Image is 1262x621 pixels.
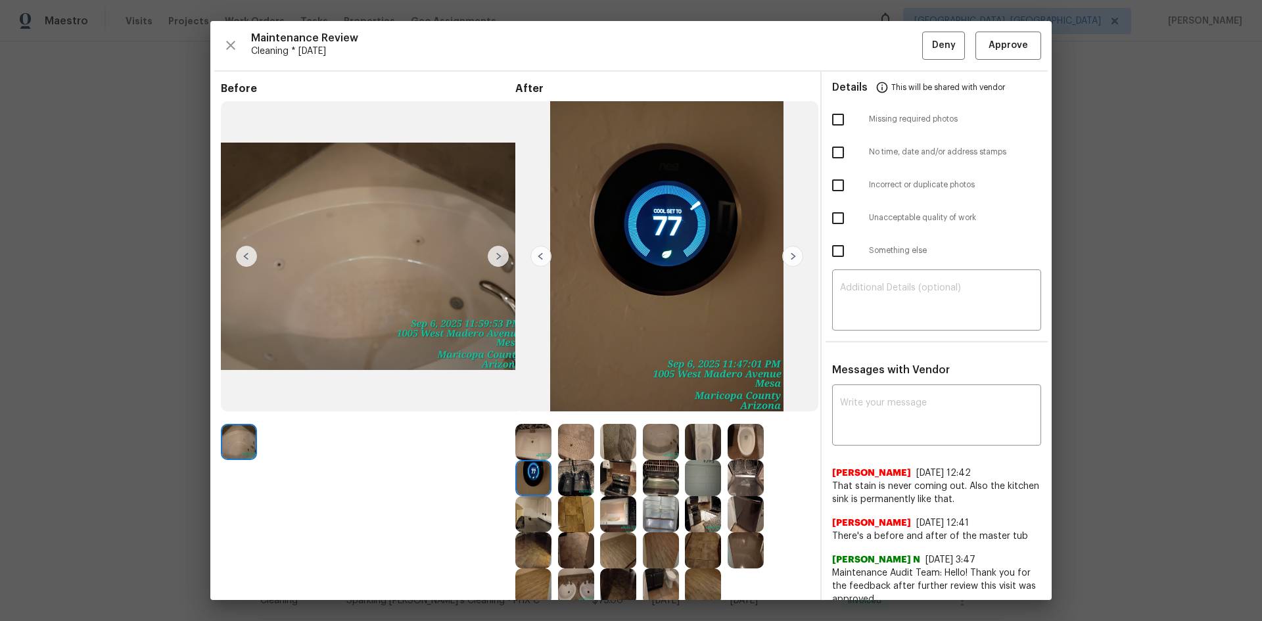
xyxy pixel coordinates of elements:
span: [PERSON_NAME] [832,467,911,480]
div: No time, date and/or address stamps [822,136,1052,169]
button: Approve [975,32,1041,60]
button: Deny [922,32,965,60]
span: Before [221,82,515,95]
span: No time, date and/or address stamps [869,147,1041,158]
span: Missing required photos [869,114,1041,125]
span: After [515,82,810,95]
div: Something else [822,235,1052,267]
img: right-chevron-button-url [782,246,803,267]
span: Something else [869,245,1041,256]
span: There's a before and after of the master tub [832,530,1041,543]
div: Unacceptable quality of work [822,202,1052,235]
span: [DATE] 3:47 [925,555,975,564]
span: That stain is never coming out. Also the kitchen sink is permanently like that. [832,480,1041,506]
span: Deny [932,37,956,54]
span: Unacceptable quality of work [869,212,1041,223]
div: Missing required photos [822,103,1052,136]
span: Maintenance Review [251,32,922,45]
span: Messages with Vendor [832,365,950,375]
span: Details [832,72,868,103]
img: right-chevron-button-url [488,246,509,267]
span: This will be shared with vendor [891,72,1005,103]
span: Approve [989,37,1028,54]
span: [PERSON_NAME] N [832,553,920,566]
span: Incorrect or duplicate photos [869,179,1041,191]
span: Maintenance Audit Team: Hello! Thank you for the feedback after further review this visit was app... [832,566,1041,606]
img: left-chevron-button-url [236,246,257,267]
div: Incorrect or duplicate photos [822,169,1052,202]
span: [DATE] 12:42 [916,469,971,478]
span: [DATE] 12:41 [916,518,969,528]
span: [PERSON_NAME] [832,517,911,530]
span: Cleaning * [DATE] [251,45,922,58]
img: left-chevron-button-url [530,246,551,267]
